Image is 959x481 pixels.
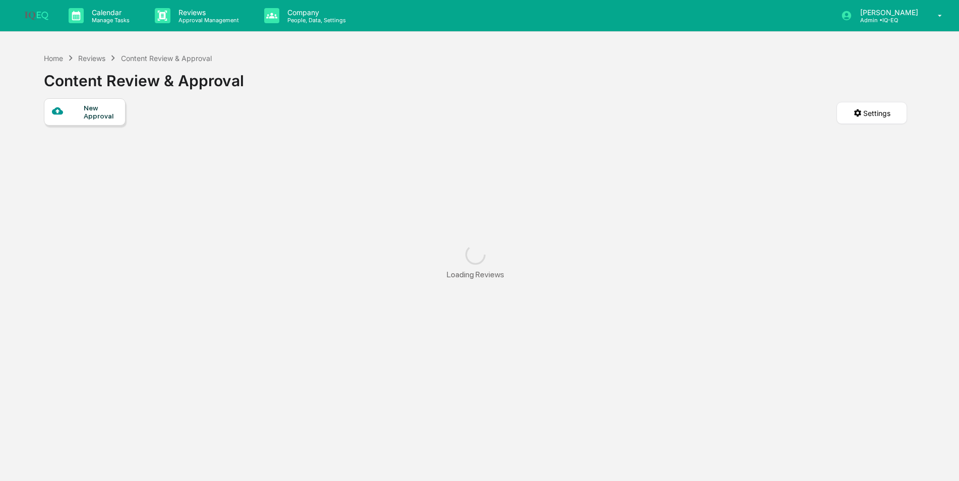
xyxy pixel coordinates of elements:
p: Calendar [84,8,135,17]
div: Home [44,54,63,63]
div: Loading Reviews [447,270,504,279]
p: Approval Management [170,17,244,24]
p: [PERSON_NAME] [852,8,923,17]
div: Reviews [78,54,105,63]
button: Settings [836,102,907,124]
p: Admin • IQ-EQ [852,17,923,24]
div: Content Review & Approval [121,54,212,63]
p: Manage Tasks [84,17,135,24]
p: Reviews [170,8,244,17]
img: logo [24,11,48,20]
div: Content Review & Approval [44,64,244,90]
p: People, Data, Settings [279,17,351,24]
p: Company [279,8,351,17]
div: New Approval [84,104,117,120]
